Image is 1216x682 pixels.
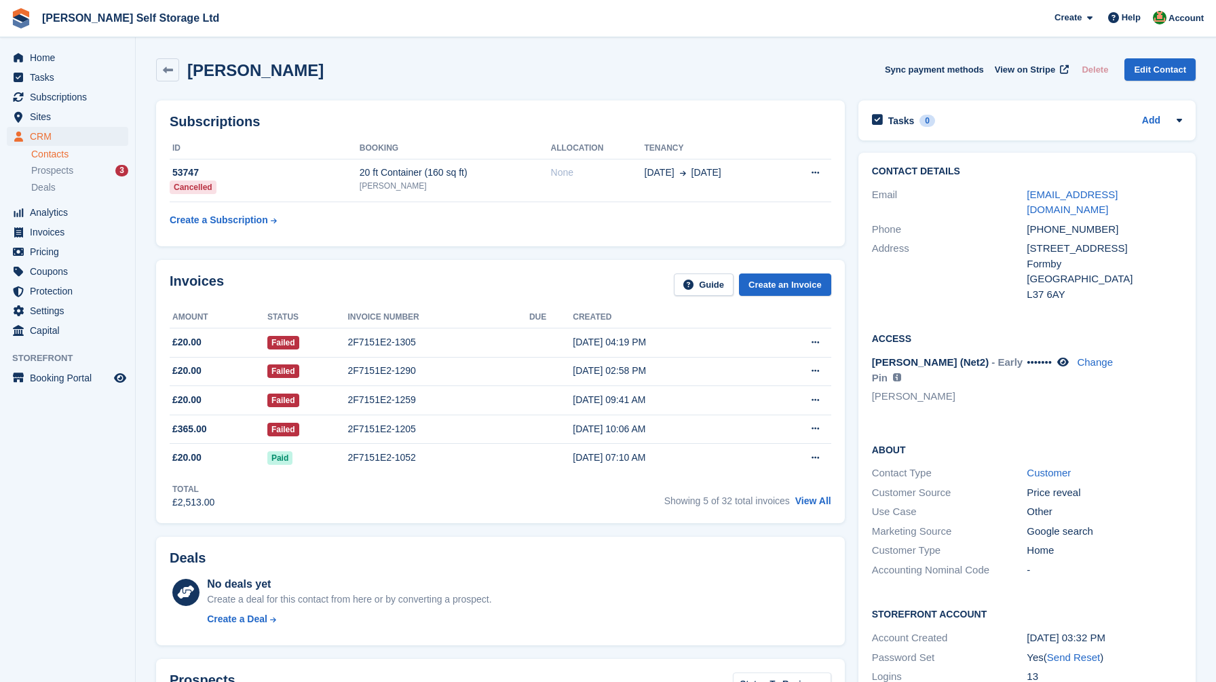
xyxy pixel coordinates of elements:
span: Protection [30,282,111,301]
span: £20.00 [172,393,202,407]
div: [DATE] 03:32 PM [1027,630,1182,646]
a: Preview store [112,370,128,386]
h2: Invoices [170,273,224,296]
div: 2F7151E2-1052 [347,451,529,465]
a: Customer [1027,467,1071,478]
div: 2F7151E2-1305 [347,335,529,349]
div: Accounting Nominal Code [872,563,1027,578]
img: stora-icon-8386f47178a22dfd0bd8f6a31ec36ba5ce8667c1dd55bd0f319d3a0aa187defe.svg [11,8,31,29]
th: Status [267,307,348,328]
h2: Contact Details [872,166,1182,177]
span: Failed [267,364,299,378]
span: Pricing [30,242,111,261]
div: Customer Source [872,485,1027,501]
a: menu [7,88,128,107]
button: Delete [1076,58,1114,81]
div: Password Set [872,650,1027,666]
span: Failed [267,336,299,349]
button: Sync payment methods [885,58,984,81]
span: Deals [31,181,56,194]
th: Due [529,307,573,328]
a: menu [7,68,128,87]
a: View on Stripe [989,58,1071,81]
div: Marketing Source [872,524,1027,539]
a: menu [7,223,128,242]
a: menu [7,127,128,146]
div: Phone [872,222,1027,238]
span: Failed [267,423,299,436]
div: [GEOGRAPHIC_DATA] [1027,271,1182,287]
div: Create a Deal [207,612,267,626]
span: Capital [30,321,111,340]
a: menu [7,282,128,301]
div: Formby [1027,257,1182,272]
a: menu [7,242,128,261]
div: Total [172,483,214,495]
a: menu [7,368,128,387]
span: £20.00 [172,364,202,378]
a: Create a Deal [207,612,491,626]
a: Send Reset [1047,651,1100,663]
div: [DATE] 04:19 PM [573,335,759,349]
div: L37 6AY [1027,287,1182,303]
span: - Early Pin [872,356,1023,383]
a: menu [7,107,128,126]
h2: Storefront Account [872,607,1182,620]
th: Allocation [551,138,645,159]
span: Storefront [12,352,135,365]
th: Invoice number [347,307,529,328]
div: 3 [115,165,128,176]
span: Analytics [30,203,111,222]
div: Create a Subscription [170,213,268,227]
div: 20 ft Container (160 sq ft) [360,166,551,180]
div: 2F7151E2-1259 [347,393,529,407]
div: £2,513.00 [172,495,214,510]
span: Prospects [31,164,73,177]
div: None [551,166,645,180]
a: Change [1077,356,1113,368]
span: Tasks [30,68,111,87]
span: Invoices [30,223,111,242]
span: Failed [267,394,299,407]
div: 2F7151E2-1205 [347,422,529,436]
div: [DATE] 09:41 AM [573,393,759,407]
div: Address [872,241,1027,302]
div: Home [1027,543,1182,558]
div: 53747 [170,166,360,180]
a: Contacts [31,148,128,161]
div: Customer Type [872,543,1027,558]
a: Edit Contact [1124,58,1196,81]
a: [EMAIL_ADDRESS][DOMAIN_NAME] [1027,189,1118,216]
th: Amount [170,307,267,328]
div: Email [872,187,1027,218]
div: No deals yet [207,576,491,592]
a: menu [7,203,128,222]
span: Coupons [30,262,111,281]
span: Help [1122,11,1141,24]
div: [DATE] 02:58 PM [573,364,759,378]
div: [DATE] 07:10 AM [573,451,759,465]
div: Price reveal [1027,485,1182,501]
th: Created [573,307,759,328]
span: [DATE] [691,166,721,180]
span: ••••••• [1027,356,1052,368]
div: [STREET_ADDRESS] [1027,241,1182,257]
div: [DATE] 10:06 AM [573,422,759,436]
li: [PERSON_NAME] [872,389,1027,404]
div: Use Case [872,504,1027,520]
span: £20.00 [172,335,202,349]
a: menu [7,262,128,281]
span: Showing 5 of 32 total invoices [664,495,790,506]
a: Create an Invoice [739,273,831,296]
img: Joshua Wild [1153,11,1166,24]
div: Contact Type [872,466,1027,481]
div: [PHONE_NUMBER] [1027,222,1182,238]
a: menu [7,301,128,320]
div: Cancelled [170,181,216,194]
div: Other [1027,504,1182,520]
span: [PERSON_NAME] (Net2) [872,356,989,368]
div: 2F7151E2-1290 [347,364,529,378]
span: Home [30,48,111,67]
span: CRM [30,127,111,146]
a: Create a Subscription [170,208,277,233]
